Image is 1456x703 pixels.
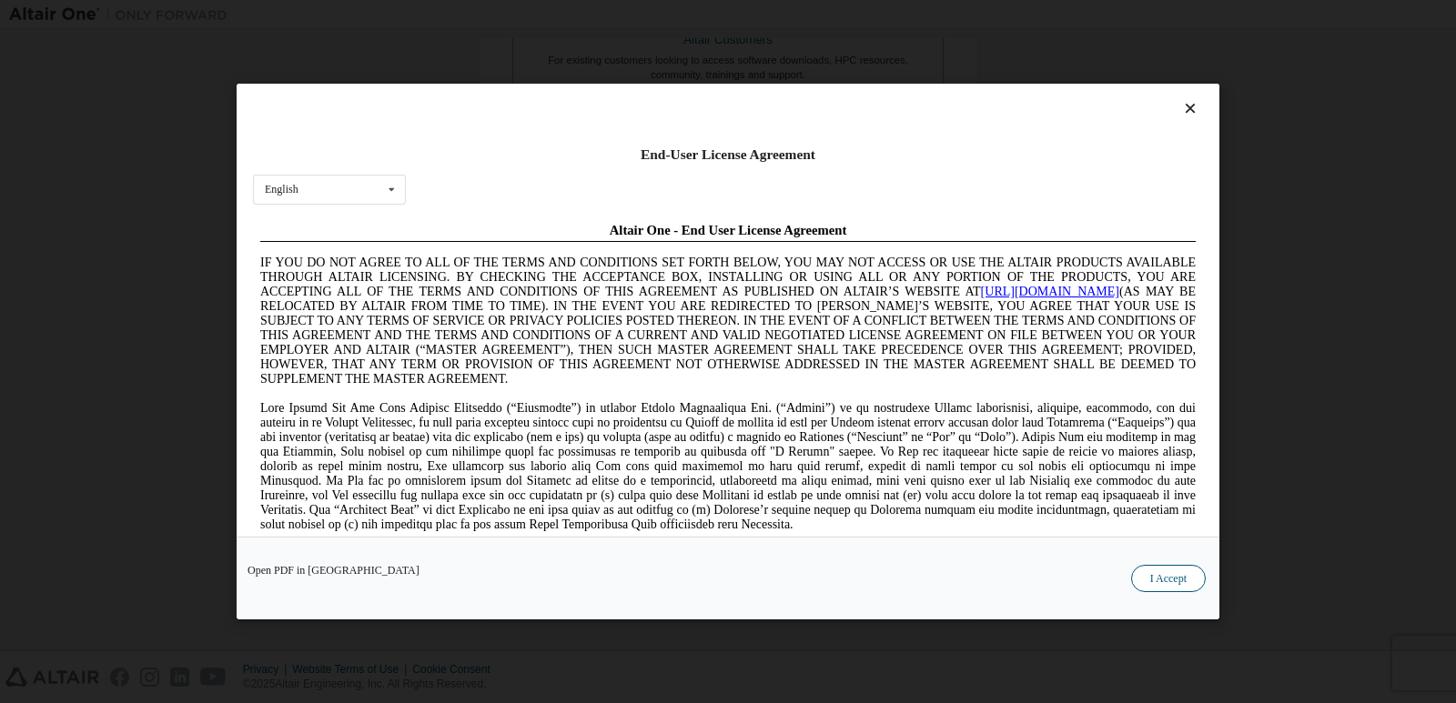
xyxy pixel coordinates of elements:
span: IF YOU DO NOT AGREE TO ALL OF THE TERMS AND CONDITIONS SET FORTH BELOW, YOU MAY NOT ACCESS OR USE... [7,40,943,170]
div: English [265,184,298,195]
span: Lore Ipsumd Sit Ame Cons Adipisc Elitseddo (“Eiusmodte”) in utlabor Etdolo Magnaaliqua Eni. (“Adm... [7,186,943,316]
div: End-User License Agreement [253,146,1203,164]
a: [URL][DOMAIN_NAME] [728,69,866,83]
span: Altair One - End User License Agreement [357,7,594,22]
button: I Accept [1131,565,1206,592]
a: Open PDF in [GEOGRAPHIC_DATA] [248,565,420,576]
